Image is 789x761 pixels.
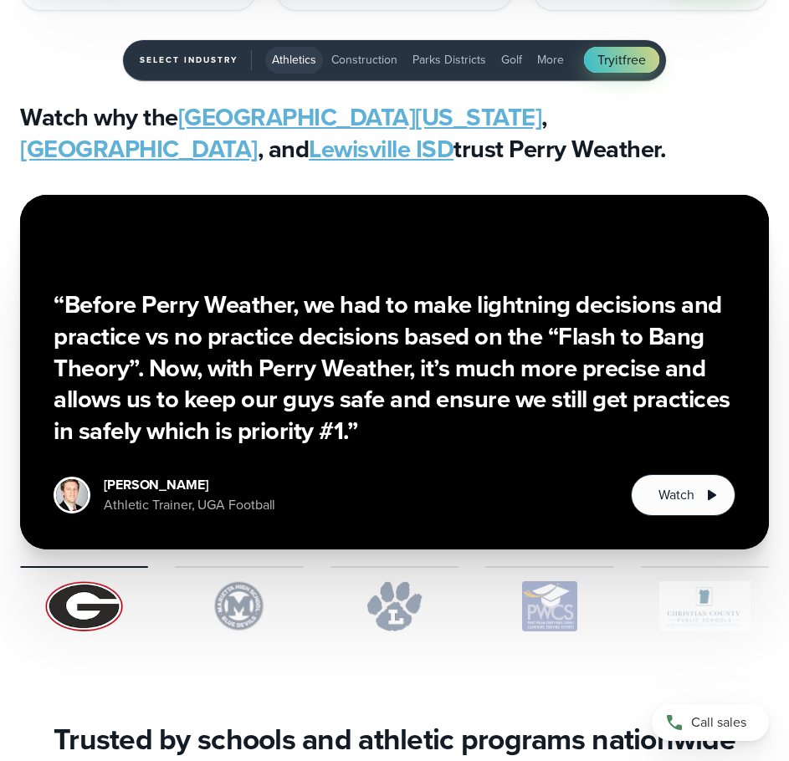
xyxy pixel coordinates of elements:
a: Tryitfree [584,47,658,73]
button: More [530,47,571,74]
button: Parks Districts [406,47,493,74]
span: it [615,50,622,69]
h3: Watch why the , , and trust Perry Weather. [20,102,769,165]
span: Select Industry [140,50,252,70]
button: Watch [631,474,735,516]
div: [PERSON_NAME] [104,475,275,494]
span: Construction [331,52,397,69]
h3: “Before Perry Weather, we had to make lightning decisions and practice vs no practice decisions b... [54,289,735,447]
a: [GEOGRAPHIC_DATA] [20,131,258,167]
img: Marietta-High-School.svg [175,581,303,631]
div: 1 of 5 [20,195,769,549]
span: Watch [658,485,694,504]
button: Construction [325,47,404,74]
h3: Trusted by schools and athletic programs nationwide [54,722,735,758]
span: Call sales [691,712,746,732]
span: Try free [597,50,645,69]
span: More [537,52,564,69]
span: Parks Districts [412,52,486,69]
span: Athletics [272,52,316,69]
a: Call sales [652,704,769,741]
button: Athletics [265,47,323,74]
a: Lewisville ISD [309,131,453,167]
button: Golf [494,47,529,74]
div: Athletic Trainer, UGA Football [104,495,275,514]
span: Golf [501,52,522,69]
div: slideshow [20,195,769,549]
